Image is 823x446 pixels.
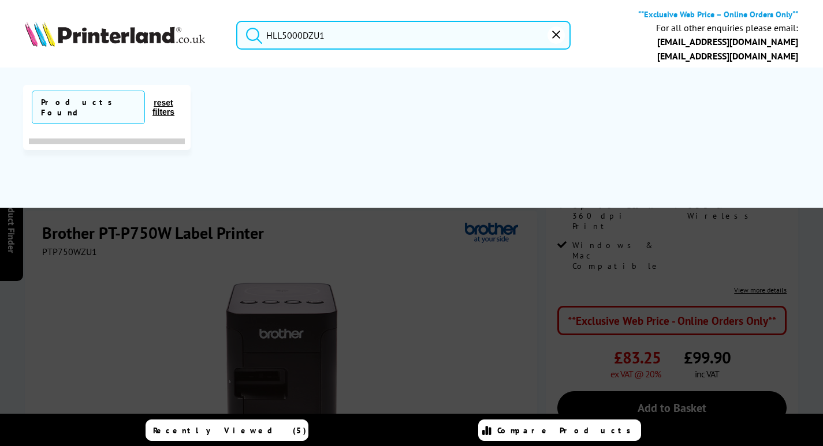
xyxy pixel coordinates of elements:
button: reset filters [145,98,182,117]
a: Compare Products [478,419,641,441]
a: Recently Viewed (5) [146,419,308,441]
b: **Exclusive Web Price – Online Orders Only** [638,9,798,20]
a: [EMAIL_ADDRESS][DOMAIN_NAME] [657,36,798,47]
div: Products Found [41,97,139,118]
span: Recently Viewed (5) [153,425,307,436]
a: Printerland Logo [25,21,222,49]
a: [EMAIL_ADDRESS][DOMAIN_NAME] [657,50,798,62]
div: For all other enquiries please email: [656,23,798,33]
input: Search product or brand [236,21,571,50]
span: Compare Products [497,425,637,436]
img: Printerland Logo [25,21,205,47]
